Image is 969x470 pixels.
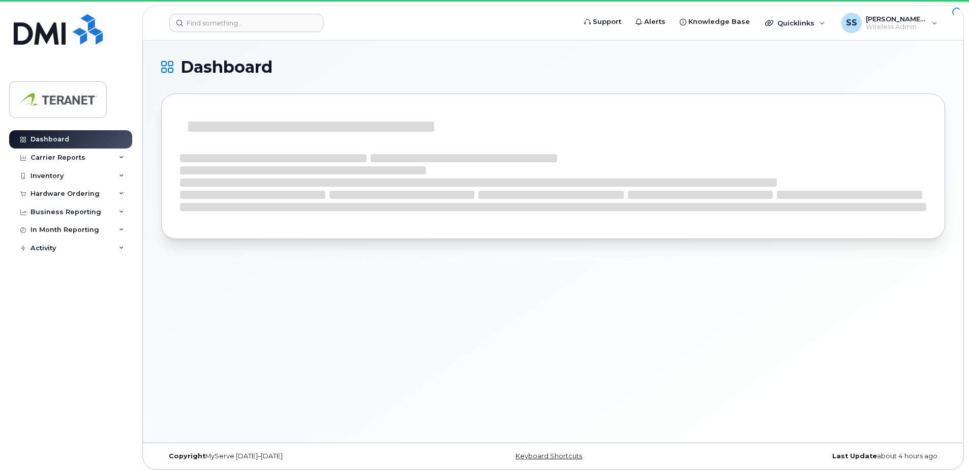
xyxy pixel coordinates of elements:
a: Keyboard Shortcuts [516,452,582,460]
div: about 4 hours ago [684,452,945,460]
div: MyServe [DATE]–[DATE] [161,452,422,460]
strong: Last Update [832,452,877,460]
span: Dashboard [180,60,272,75]
strong: Copyright [169,452,205,460]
